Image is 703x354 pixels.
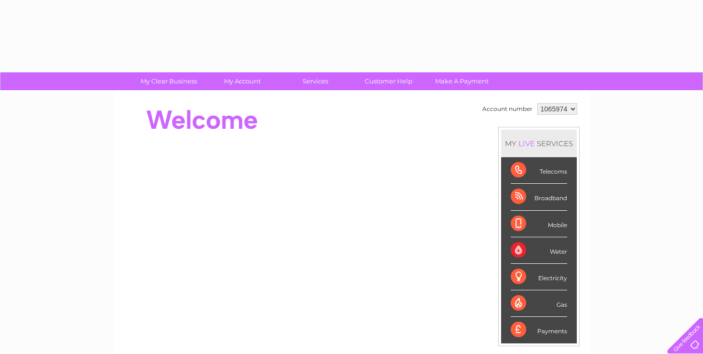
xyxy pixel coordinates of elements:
a: My Account [202,72,282,90]
div: Telecoms [511,157,567,184]
div: Broadband [511,184,567,210]
div: Gas [511,290,567,317]
a: Customer Help [349,72,428,90]
div: Payments [511,317,567,343]
a: Make A Payment [422,72,502,90]
td: Account number [480,101,535,117]
div: Electricity [511,264,567,290]
a: My Clear Business [129,72,209,90]
div: MY SERVICES [501,130,577,157]
a: Services [276,72,355,90]
div: Mobile [511,211,567,237]
div: LIVE [517,139,537,148]
div: Water [511,237,567,264]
